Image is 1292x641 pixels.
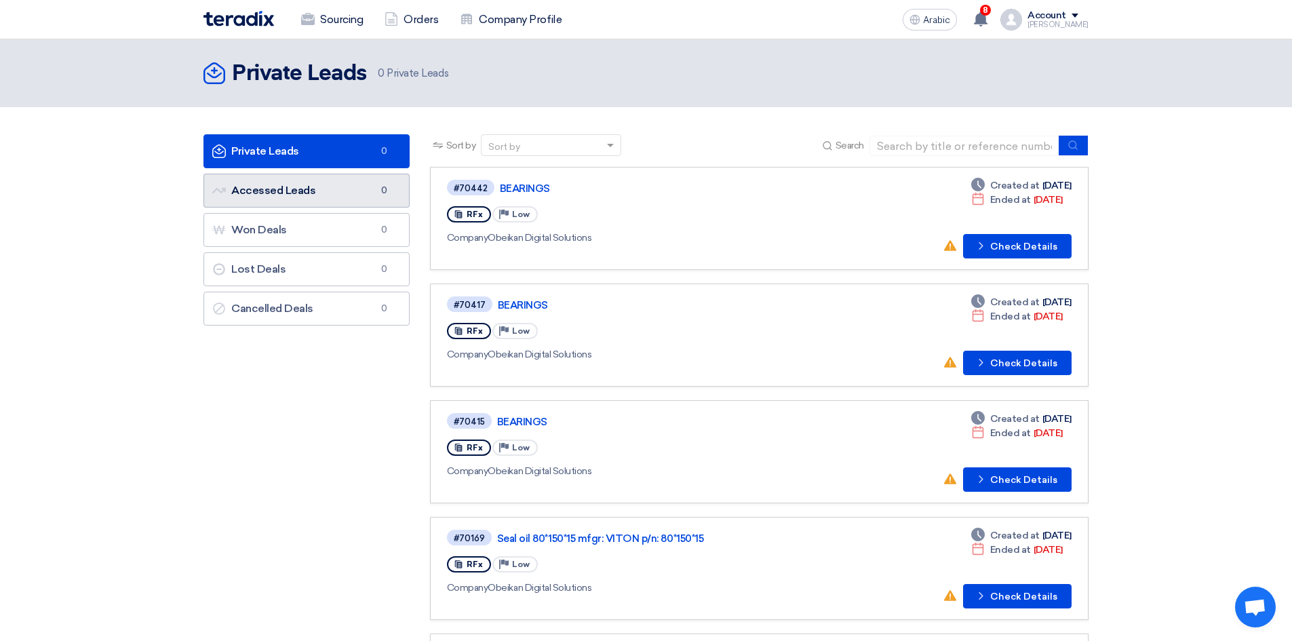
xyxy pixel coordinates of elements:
font: BEARINGS [497,416,547,428]
font: 0 [381,264,387,274]
img: profile_test.png [1000,9,1022,31]
button: Check Details [963,584,1072,608]
font: [DATE] [1042,413,1072,425]
a: BEARINGS [497,416,836,428]
font: #70415 [454,416,485,427]
a: Open chat [1235,587,1276,627]
font: Accessed Leads [231,184,315,197]
font: Low [512,326,530,336]
font: Won Deals [231,223,287,236]
font: [PERSON_NAME] [1027,20,1089,29]
font: Low [512,210,530,219]
font: Ended at [990,194,1031,206]
font: [DATE] [1034,544,1063,556]
font: Lost Deals [231,263,286,275]
font: Created at [990,296,1040,308]
font: 0 [381,185,387,195]
button: Check Details [963,467,1072,492]
a: Sourcing [290,5,374,35]
font: #70169 [454,533,485,543]
font: [DATE] [1034,194,1063,206]
font: Seal oil 80*150*15 mfgr: VITON p/n: 80*150*15 [497,532,703,545]
button: Arabic [903,9,957,31]
font: Check Details [990,474,1057,486]
font: 0 [381,225,387,235]
a: Accessed Leads0 [203,174,410,208]
button: Check Details [963,351,1072,375]
font: Created at [990,413,1040,425]
font: Arabic [923,14,950,26]
font: Company [447,232,488,244]
a: Lost Deals0 [203,252,410,286]
img: Teradix logo [203,11,274,26]
font: 0 [381,303,387,313]
font: Company [447,349,488,360]
font: BEARINGS [500,182,550,195]
font: #70417 [454,300,486,310]
font: Company [447,465,488,477]
font: Low [512,560,530,569]
font: Account [1027,9,1066,21]
font: Company Profile [479,13,562,26]
a: Seal oil 80*150*15 mfgr: VITON p/n: 80*150*15 [497,532,836,545]
font: Check Details [990,591,1057,602]
a: Cancelled Deals0 [203,292,410,326]
font: Private Leads [232,63,367,85]
font: Obeikan Digital Solutions [488,465,591,477]
a: Private Leads0 [203,134,410,168]
font: RFx [467,443,483,452]
a: BEARINGS [500,182,839,195]
font: BEARINGS [498,299,548,311]
input: Search by title or reference number [869,136,1059,156]
font: 0 [378,67,385,79]
button: Check Details [963,234,1072,258]
font: Created at [990,530,1040,541]
a: Won Deals0 [203,213,410,247]
font: Ended at [990,427,1031,439]
font: 8 [983,5,988,15]
font: Obeikan Digital Solutions [488,582,591,594]
a: Orders [374,5,449,35]
font: Sourcing [320,13,363,26]
font: Company [447,582,488,594]
font: 0 [381,146,387,156]
font: Search [836,140,864,151]
font: #70442 [454,183,488,193]
font: Orders [404,13,438,26]
font: RFx [467,210,483,219]
font: Check Details [990,357,1057,369]
font: [DATE] [1042,180,1072,191]
font: Created at [990,180,1040,191]
font: Sort by [446,140,476,151]
font: Low [512,443,530,452]
font: Ended at [990,544,1031,556]
font: Sort by [488,141,520,153]
font: Obeikan Digital Solutions [488,349,591,360]
font: [DATE] [1034,427,1063,439]
a: BEARINGS [498,299,837,311]
font: [DATE] [1042,530,1072,541]
font: [DATE] [1034,311,1063,322]
font: Private Leads [231,144,299,157]
font: RFx [467,326,483,336]
font: Obeikan Digital Solutions [488,232,591,244]
font: RFx [467,560,483,569]
font: Private Leads [387,67,448,79]
font: Cancelled Deals [231,302,313,315]
font: Check Details [990,241,1057,252]
font: Ended at [990,311,1031,322]
font: [DATE] [1042,296,1072,308]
